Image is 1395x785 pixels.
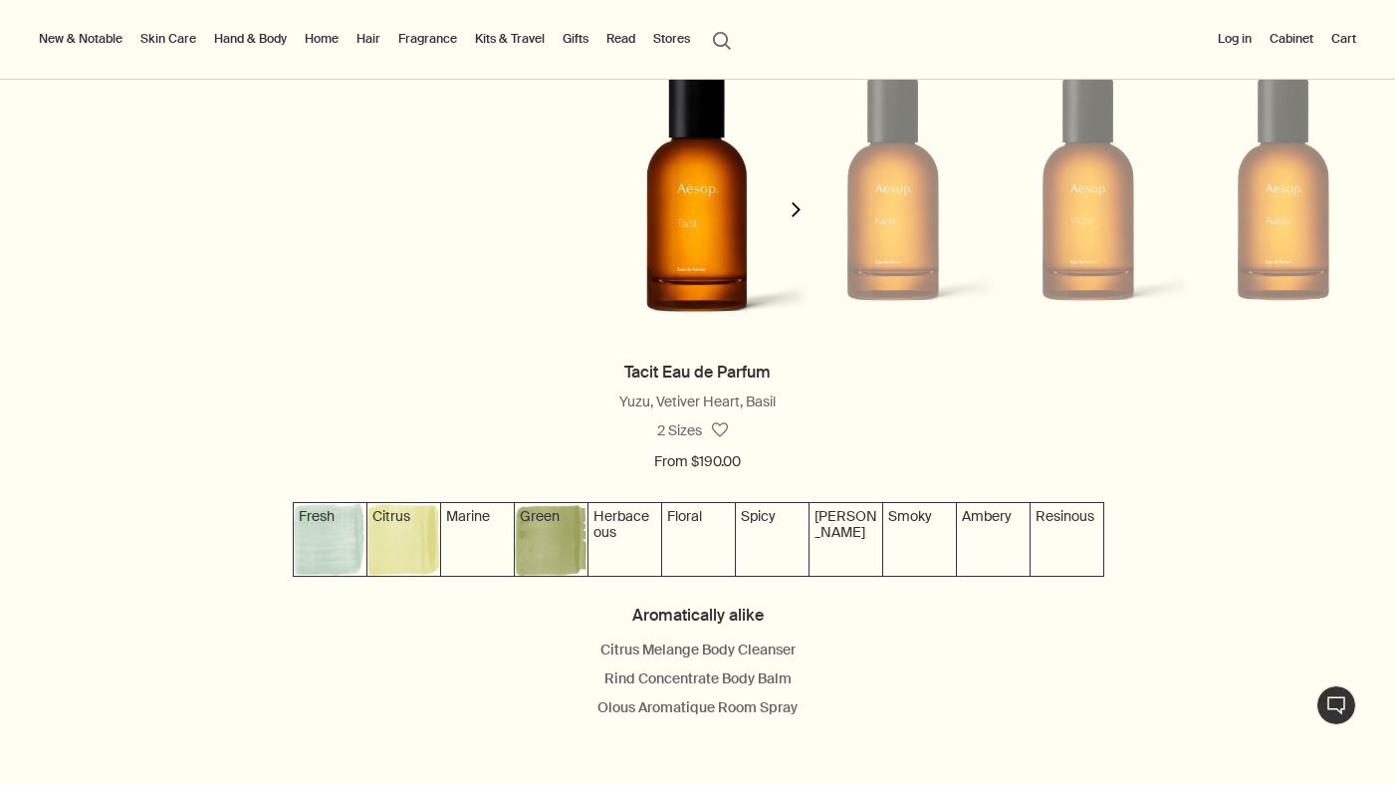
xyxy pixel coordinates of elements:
button: Cart [1327,27,1360,51]
button: Open search [704,20,740,58]
a: Home [301,27,343,51]
button: Log in [1214,27,1256,51]
a: Tacit Eau de Parfum [624,362,771,383]
a: Gifts [559,27,592,51]
img: Textured grey-green background [441,503,514,576]
span: [PERSON_NAME] [814,507,877,541]
span: Floral [667,507,702,525]
a: Rind Concentrate Body Balm [604,669,792,687]
a: Kits & Travel [471,27,549,51]
img: Textured grey-purple background [883,503,956,576]
a: Hand & Body [210,27,291,51]
button: Stores [649,27,694,51]
span: Herbaceous [593,507,649,541]
img: Textured salmon pink background [662,503,735,576]
a: Cabinet [1266,27,1317,51]
span: Green [520,507,560,525]
a: Citrus Melange Body Cleanser [600,641,796,658]
span: Spicy [741,507,776,525]
img: Textured green background [515,503,587,576]
a: Fragrance [394,27,461,51]
span: Fresh [299,507,335,525]
img: Textured gold background [957,503,1030,576]
div: Yuzu, Vetiver Heart, Basil [20,391,1375,414]
span: From $190.00 [654,450,741,474]
a: Hair [352,27,384,51]
img: Textured brown background [1031,503,1103,576]
h4: Aromatically alike [20,602,1375,629]
a: Olous Aromatique Room Spray [597,698,798,716]
span: Marine [446,507,490,525]
img: Textured rose pink background [736,503,809,576]
img: Textured yellow background [367,503,440,576]
img: Textured forest green background [588,503,661,576]
span: Citrus [372,507,410,525]
span: 2 Sizes [657,421,702,439]
a: Skin Care [136,27,200,51]
button: next [777,35,816,359]
button: Live Assistance [1316,685,1356,725]
a: Read [602,27,639,51]
img: Textured grey-blue background [294,503,366,576]
span: Smoky [888,507,932,525]
img: Tacit Eau de Parfum in an Amber bottle. [582,8,813,372]
button: New & Notable [35,27,126,51]
img: Textured purple background [810,503,882,576]
button: Save to cabinet [702,412,738,448]
span: Resinous [1036,507,1094,525]
span: Ambery [962,507,1012,525]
